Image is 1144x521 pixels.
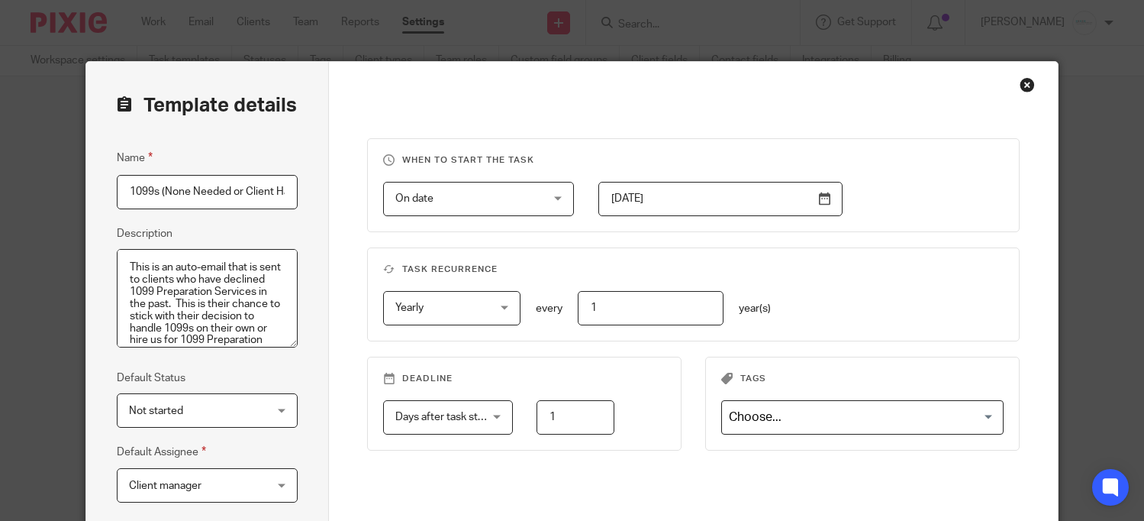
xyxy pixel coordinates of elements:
[383,373,665,385] h3: Deadline
[383,264,1003,276] h3: Task recurrence
[129,481,201,491] span: Client manager
[1020,77,1035,92] div: Close this dialog window
[536,301,562,316] p: every
[739,303,771,314] span: year(s)
[117,92,297,118] h2: Template details
[383,154,1003,167] h3: When to start the task
[721,400,1003,435] div: Search for option
[721,373,1003,385] h3: Tags
[117,249,298,348] textarea: This is an auto-email that is sent to clients who have declined 1099 Preparation Services in the ...
[117,149,153,167] label: Name
[129,406,183,416] span: Not started
[395,193,433,204] span: On date
[117,226,172,241] label: Description
[117,371,185,386] label: Default Status
[395,412,496,422] span: Days after task starts
[723,404,994,431] input: Search for option
[117,443,206,461] label: Default Assignee
[395,303,424,313] span: Yearly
